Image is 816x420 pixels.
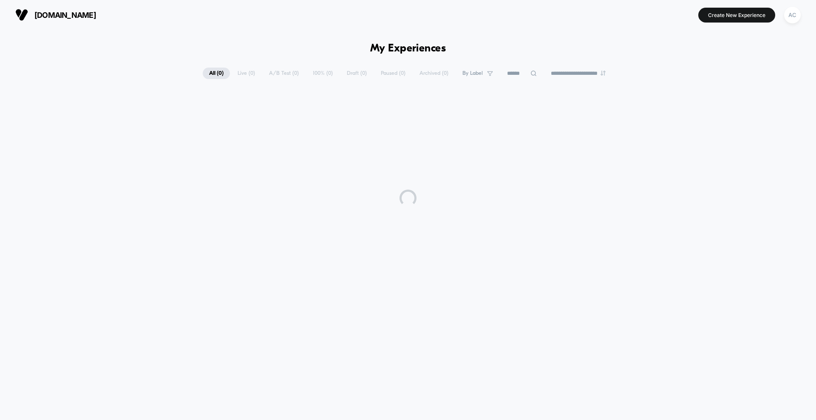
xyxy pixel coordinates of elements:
img: end [601,71,606,76]
h1: My Experiences [370,43,446,55]
span: All ( 0 ) [203,68,230,79]
span: By Label [462,70,483,77]
span: [DOMAIN_NAME] [34,11,96,20]
button: Create New Experience [698,8,775,23]
button: [DOMAIN_NAME] [13,8,99,22]
div: AC [784,7,801,23]
button: AC [782,6,803,24]
img: Visually logo [15,9,28,21]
